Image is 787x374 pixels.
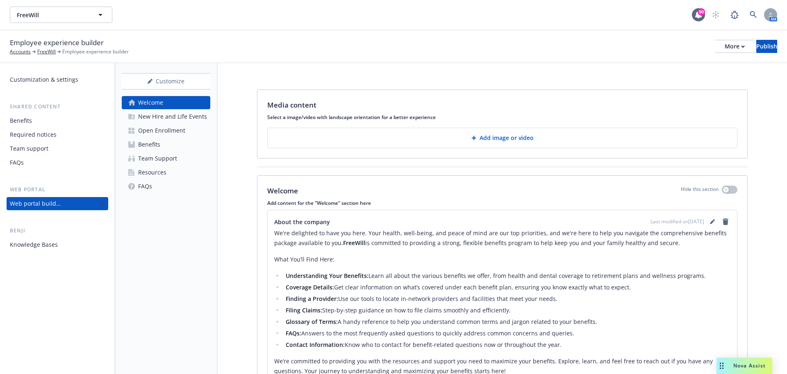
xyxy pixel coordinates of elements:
div: Benefits [138,138,160,151]
span: Last modified on [DATE] [651,218,704,225]
span: Employee experience builder [10,37,104,48]
li: Know who to contact for benefit-related questions now or throughout the year. [283,340,730,350]
a: Team support [7,142,108,155]
strong: Glossary of Terms: [286,318,338,326]
strong: Finding a Provider: [286,295,338,303]
div: Customization & settings [10,73,78,86]
div: Required notices [10,128,57,141]
strong: FAQs: [286,329,301,337]
div: Benefits [10,114,32,127]
a: Accounts [10,48,31,55]
div: 90 [698,8,705,16]
span: Nova Assist [733,362,766,369]
div: Welcome [138,96,163,109]
span: Employee experience builder [62,48,129,55]
strong: Filing Claims: [286,306,322,314]
button: Nova Assist [716,358,772,374]
a: FAQs [122,180,210,193]
div: FAQs [10,156,24,169]
a: Benefits [7,114,108,127]
a: Benefits [122,138,210,151]
div: Team support [10,142,48,155]
a: FreeWill [37,48,56,55]
li: A handy reference to help you understand common terms and jargon related to your benefits. [283,317,730,327]
div: Knowledge Bases [10,238,58,251]
a: Resources [122,166,210,179]
div: Open Enrollment [138,124,185,137]
strong: FreeWill [343,239,365,247]
a: Start snowing [707,7,724,23]
strong: Understanding Your Benefits: [286,272,368,280]
a: Search [745,7,762,23]
div: Team Support [138,152,177,165]
div: More [725,40,745,53]
div: New Hire and Life Events [138,110,207,123]
a: Knowledge Bases [7,238,108,251]
a: New Hire and Life Events [122,110,210,123]
strong: Coverage Details: [286,283,334,291]
div: Benji [7,227,108,235]
p: Hide this section [681,186,719,196]
strong: Contact Information: [286,341,345,349]
li: Use our tools to locate in-network providers and facilities that meet your needs. [283,294,730,304]
span: About the company [274,218,330,226]
button: Add image or video [267,128,737,148]
a: Web portal builder [7,197,108,210]
li: Learn all about the various benefits we offer, from health and dental coverage to retirement plan... [283,271,730,281]
a: Team Support [122,152,210,165]
a: remove [721,217,730,227]
button: FreeWill [10,7,112,23]
a: Open Enrollment [122,124,210,137]
li: Get clear information on what’s covered under each benefit plan, ensuring you know exactly what t... [283,282,730,292]
div: Resources [138,166,166,179]
button: Publish [756,40,777,53]
a: Customization & settings [7,73,108,86]
li: Answers to the most frequently asked questions to quickly address common concerns and queries. [283,328,730,338]
p: Welcome [267,186,298,196]
span: FreeWill [17,11,88,19]
li: Step-by-step guidance on how to file claims smoothly and efficiently. [283,305,730,315]
div: Publish [756,40,777,53]
p: We're delighted to have you here. Your health, well-being, and peace of mind are our top prioriti... [274,228,730,248]
a: FAQs [7,156,108,169]
button: Customize [122,73,210,89]
a: editPencil [707,217,717,227]
a: Required notices [7,128,108,141]
a: Welcome [122,96,210,109]
p: Add image or video [480,134,534,142]
div: Drag to move [716,358,727,374]
div: Web portal builder [10,197,61,210]
p: Media content [267,100,316,110]
a: Report a Bug [726,7,743,23]
p: What You’ll Find Here: [274,255,730,264]
div: Web portal [7,186,108,194]
p: Add content for the "Welcome" section here [267,200,737,207]
div: FAQs [138,180,152,193]
div: Shared content [7,103,108,111]
button: More [715,40,755,53]
p: Select a image/video with landscape orientation for a better experience [267,114,737,121]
